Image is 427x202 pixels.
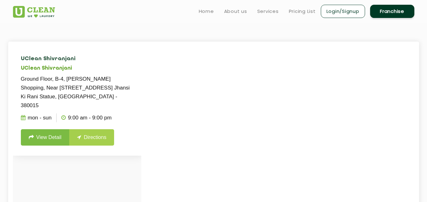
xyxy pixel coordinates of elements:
[321,5,365,18] a: Login/Signup
[21,129,70,146] a: View Detail
[224,8,247,15] a: About us
[13,6,55,18] img: UClean Laundry and Dry Cleaning
[257,8,279,15] a: Services
[21,75,133,110] p: Ground Floor, B-4, [PERSON_NAME] Shopping, Near [STREET_ADDRESS] Jhansi Ki Rani Statue, [GEOGRAPH...
[61,113,112,122] p: 9:00 AM - 9:00 PM
[289,8,316,15] a: Pricing List
[21,56,133,62] h4: UClean Shivranjani
[21,113,52,122] p: Mon - Sun
[199,8,214,15] a: Home
[69,129,114,146] a: Directions
[21,66,133,72] h5: UClean Shivranjani
[370,5,414,18] a: Franchise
